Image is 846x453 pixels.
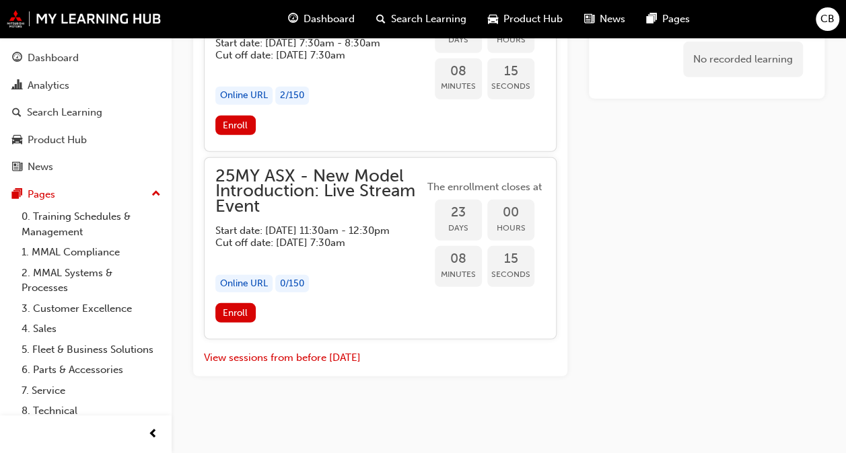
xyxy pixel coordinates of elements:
span: Product Hub [503,11,563,27]
a: 7. Service [16,380,166,401]
span: Pages [662,11,690,27]
span: The enrollment closes at [424,179,545,195]
span: Enroll [223,120,248,131]
span: Dashboard [304,11,355,27]
a: search-iconSearch Learning [365,5,477,33]
a: Analytics [5,73,166,98]
div: Product Hub [28,132,87,148]
span: Hours [487,220,534,236]
span: up-icon [151,186,161,203]
span: 25MY ASX - New Model Introduction: Live Stream Event [215,169,424,214]
a: pages-iconPages [636,5,701,33]
a: 3. Customer Excellence [16,298,166,319]
div: Analytics [28,78,69,93]
button: 25MY ASX - New Model Introduction: Live Stream EventStart date: [DATE] 11:30am - 12:30pm Cut off ... [215,169,545,329]
button: View sessions from before [DATE] [204,350,361,366]
span: 15 [487,251,534,267]
div: Online URL [215,87,273,105]
span: news-icon [584,11,594,28]
span: car-icon [488,11,498,28]
span: pages-icon [647,11,657,28]
a: 8. Technical [16,401,166,421]
a: 1. MMAL Compliance [16,242,166,263]
span: pages-icon [12,189,22,201]
button: Pages [5,182,166,207]
a: 6. Parts & Accessories [16,360,166,380]
span: Seconds [487,79,534,94]
a: Dashboard [5,46,166,71]
span: Hours [487,32,534,48]
span: Minutes [435,267,482,282]
span: guage-icon [288,11,298,28]
a: news-iconNews [573,5,636,33]
a: 2. MMAL Systems & Processes [16,263,166,298]
span: News [600,11,625,27]
img: mmal [7,10,162,28]
div: Search Learning [27,105,102,120]
span: Days [435,32,482,48]
span: Seconds [487,267,534,282]
a: 0. Training Schedules & Management [16,206,166,242]
button: Enroll [215,116,256,135]
span: CB [820,11,835,27]
span: 00 [487,205,534,220]
a: 4. Sales [16,319,166,339]
div: 0 / 150 [275,275,309,293]
div: Pages [28,187,55,202]
div: 2 / 150 [275,87,309,105]
span: news-icon [12,161,22,173]
div: News [28,159,53,175]
a: 5. Fleet & Business Solutions [16,339,166,360]
div: Dashboard [28,50,79,66]
span: Search Learning [391,11,466,27]
span: search-icon [12,107,22,119]
div: Online URL [215,275,273,293]
span: prev-icon [148,426,158,443]
a: Product Hub [5,128,166,153]
div: No recorded learning [683,42,803,77]
a: News [5,155,166,179]
button: Enroll [215,303,256,323]
h5: Start date: [DATE] 11:30am - 12:30pm [215,224,402,237]
a: guage-iconDashboard [277,5,365,33]
a: Search Learning [5,100,166,125]
span: Enroll [223,307,248,319]
span: 23 [435,205,482,220]
span: guage-icon [12,52,22,65]
h5: Cut off date: [DATE] 7:30am [215,237,402,249]
button: DashboardAnalyticsSearch LearningProduct HubNews [5,43,166,182]
span: 08 [435,251,482,267]
span: Days [435,220,482,236]
span: 08 [435,64,482,79]
h5: Cut off date: [DATE] 7:30am [215,49,402,61]
span: Minutes [435,79,482,94]
span: search-icon [376,11,386,28]
a: car-iconProduct Hub [477,5,573,33]
span: 15 [487,64,534,79]
h5: Start date: [DATE] 7:30am - 8:30am [215,37,402,49]
button: CB [816,7,839,31]
span: chart-icon [12,80,22,92]
span: car-icon [12,134,22,147]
